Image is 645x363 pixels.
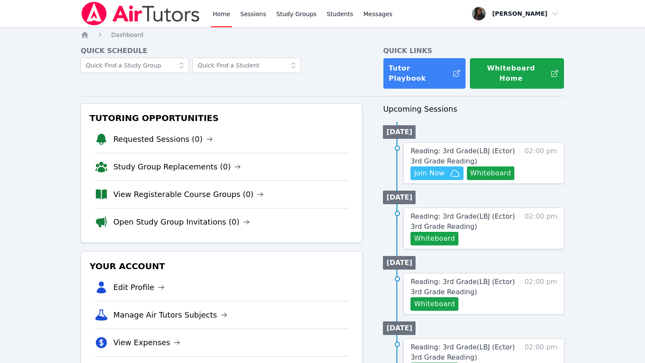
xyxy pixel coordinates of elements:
[88,259,355,274] h3: Your Account
[410,147,515,165] span: Reading: 3rd Grade ( LBJ (Ector) 3rd Grade Reading )
[414,168,444,178] span: Join Now
[525,146,557,180] span: 02:00 pm
[113,337,180,349] a: View Expenses
[88,110,355,126] h3: Tutoring Opportunities
[113,216,250,228] a: Open Study Group Invitations (0)
[410,211,520,232] a: Reading: 3rd Grade(LBJ (Ector) 3rd Grade Reading)
[383,321,416,335] li: [DATE]
[410,297,458,311] button: Whiteboard
[383,58,466,89] a: Tutor Playbook
[193,58,301,73] input: Quick Find a Student
[410,166,463,180] button: Join Now
[525,211,557,245] span: 02:00 pm
[383,46,564,56] h4: Quick Links
[111,31,143,39] a: Dashboard
[410,342,520,363] a: Reading: 3rd Grade(LBJ (Ector) 3rd Grade Reading)
[81,31,564,39] nav: Breadcrumb
[113,281,165,293] a: Edit Profile
[81,46,363,56] h4: Quick Schedule
[469,58,564,89] button: Whiteboard Home
[383,191,416,204] li: [DATE]
[113,161,241,173] a: Study Group Replacements (0)
[410,212,515,231] span: Reading: 3rd Grade ( LBJ (Ector) 3rd Grade Reading )
[410,146,520,166] a: Reading: 3rd Grade(LBJ (Ector) 3rd Grade Reading)
[410,278,515,296] span: Reading: 3rd Grade ( LBJ (Ector) 3rd Grade Reading )
[467,166,515,180] button: Whiteboard
[81,58,189,73] input: Quick Find a Study Group
[383,256,416,270] li: [DATE]
[363,10,393,18] span: Messages
[383,125,416,139] li: [DATE]
[113,189,264,200] a: View Registerable Course Groups (0)
[525,277,557,311] span: 02:00 pm
[113,133,213,145] a: Requested Sessions (0)
[113,309,227,321] a: Manage Air Tutors Subjects
[111,31,143,38] span: Dashboard
[383,103,564,115] h3: Upcoming Sessions
[410,232,458,245] button: Whiteboard
[81,2,201,25] img: Air Tutors
[410,277,520,297] a: Reading: 3rd Grade(LBJ (Ector) 3rd Grade Reading)
[410,343,515,361] span: Reading: 3rd Grade ( LBJ (Ector) 3rd Grade Reading )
